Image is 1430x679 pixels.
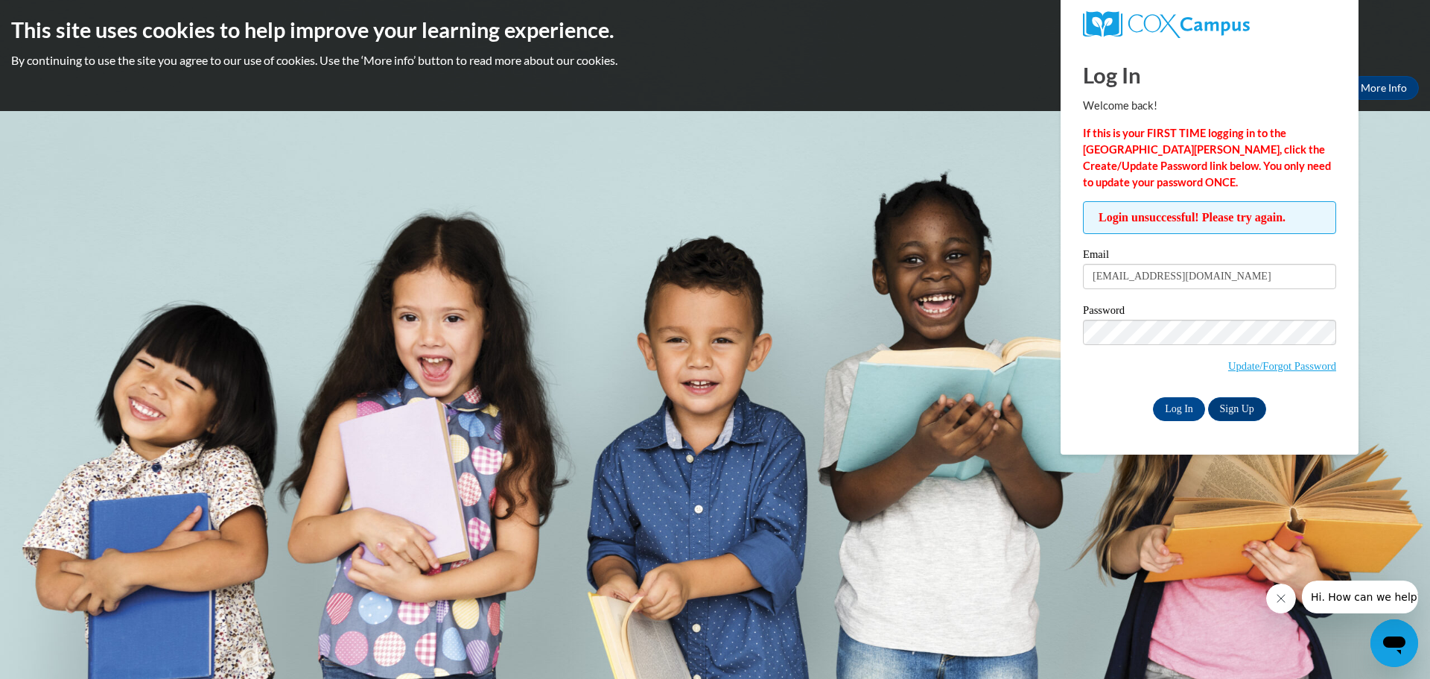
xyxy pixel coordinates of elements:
[1370,619,1418,667] iframe: Button to launch messaging window
[1153,397,1205,421] input: Log In
[1083,11,1250,38] img: COX Campus
[1083,201,1336,234] span: Login unsuccessful! Please try again.
[11,15,1419,45] h2: This site uses cookies to help improve your learning experience.
[1083,249,1336,264] label: Email
[9,10,121,22] span: Hi. How can we help?
[1083,60,1336,90] h1: Log In
[1208,397,1266,421] a: Sign Up
[11,52,1419,69] p: By continuing to use the site you agree to our use of cookies. Use the ‘More info’ button to read...
[1302,581,1418,613] iframe: Message from company
[1083,127,1331,189] strong: If this is your FIRST TIME logging in to the [GEOGRAPHIC_DATA][PERSON_NAME], click the Create/Upd...
[1083,98,1336,114] p: Welcome back!
[1083,305,1336,320] label: Password
[1228,360,1336,372] a: Update/Forgot Password
[1349,76,1419,100] a: More Info
[1083,11,1336,38] a: COX Campus
[1266,584,1296,613] iframe: Close message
